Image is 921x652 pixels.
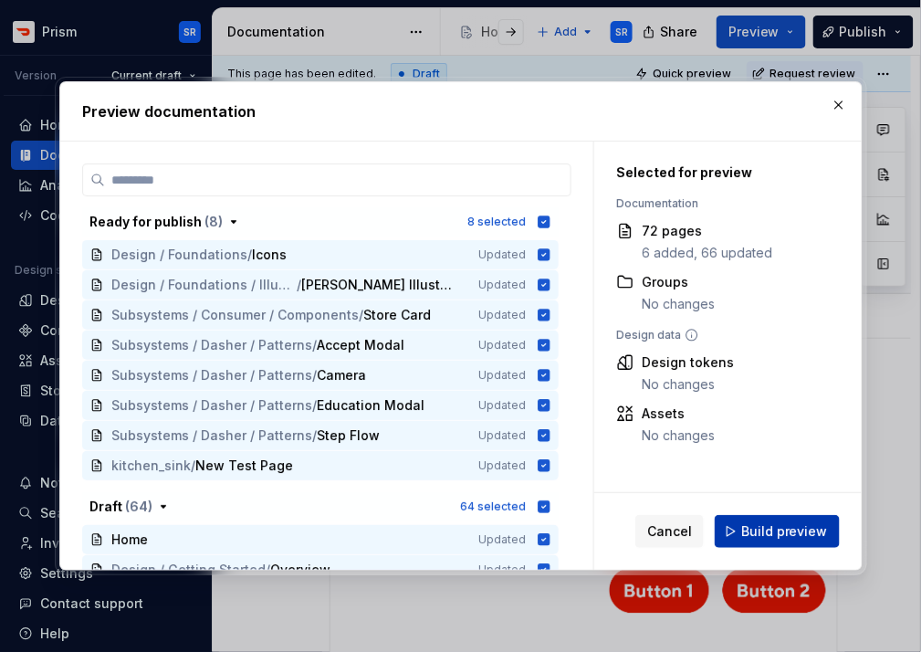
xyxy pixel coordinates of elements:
[647,522,692,541] span: Cancel
[642,426,715,445] div: No changes
[741,522,828,541] span: Build preview
[478,563,526,577] span: Updated
[296,276,300,294] span: /
[363,306,431,324] span: Store Card
[125,499,152,514] span: ( 64 )
[191,457,195,475] span: /
[642,375,734,394] div: No changes
[111,276,297,294] span: Design / Foundations / Illustrations
[111,246,247,264] span: Design / Foundations
[478,428,526,443] span: Updated
[478,308,526,322] span: Updated
[312,396,317,415] span: /
[478,368,526,383] span: Updated
[616,328,831,342] div: Design data
[317,426,380,445] span: Step Flow
[111,336,312,354] span: Subsystems / Dasher / Patterns
[82,100,840,122] h2: Preview documentation
[82,207,559,237] button: Ready for publish (8)8 selected
[715,515,840,548] button: Build preview
[252,246,288,264] span: Icons
[478,338,526,352] span: Updated
[89,213,223,231] div: Ready for publish
[111,426,312,445] span: Subsystems / Dasher / Patterns
[312,366,317,384] span: /
[111,306,359,324] span: Subsystems / Consumer / Components
[478,458,526,473] span: Updated
[460,500,526,514] div: 64 selected
[111,561,266,579] span: Design / Getting Started
[616,163,831,182] div: Selected for preview
[317,336,404,354] span: Accept Modal
[317,366,366,384] span: Camera
[359,306,363,324] span: /
[642,353,734,372] div: Design tokens
[111,396,312,415] span: Subsystems / Dasher / Patterns
[195,457,293,475] span: New Test Page
[270,561,330,579] span: Overview
[642,295,715,313] div: No changes
[312,336,317,354] span: /
[111,457,191,475] span: kitchen_sink
[312,426,317,445] span: /
[82,492,559,521] button: Draft (64)64 selected
[478,532,526,547] span: Updated
[478,247,526,262] span: Updated
[317,396,424,415] span: Education Modal
[204,214,223,229] span: ( 8 )
[642,405,715,423] div: Assets
[300,276,452,294] span: [PERSON_NAME] Illustrations
[642,222,772,240] div: 72 pages
[635,515,704,548] button: Cancel
[467,215,526,229] div: 8 selected
[616,196,831,211] div: Documentation
[266,561,270,579] span: /
[478,398,526,413] span: Updated
[478,278,526,292] span: Updated
[247,246,252,264] span: /
[111,366,312,384] span: Subsystems / Dasher / Patterns
[642,273,715,291] div: Groups
[89,498,152,516] div: Draft
[642,244,772,262] div: 6 added, 66 updated
[111,531,148,549] span: Home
